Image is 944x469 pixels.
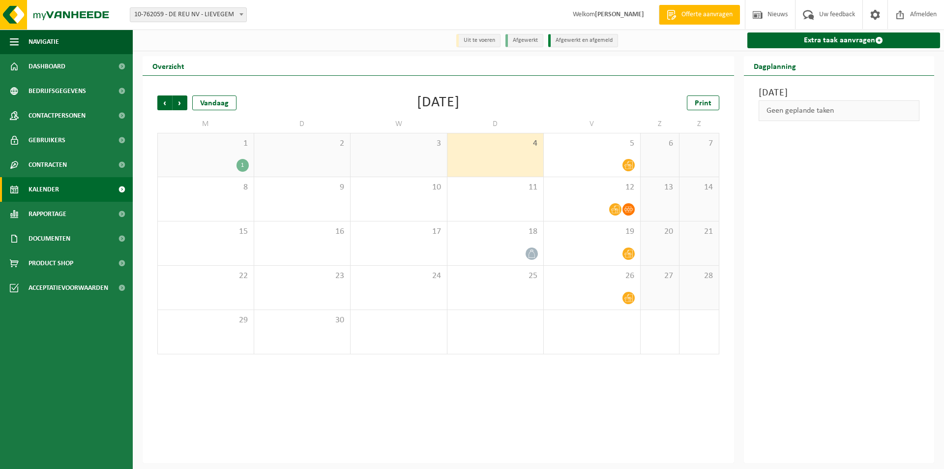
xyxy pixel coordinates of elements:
[29,128,65,153] span: Gebruikers
[163,138,249,149] span: 1
[163,226,249,237] span: 15
[163,271,249,281] span: 22
[143,56,194,75] h2: Overzicht
[447,115,544,133] td: D
[130,8,246,22] span: 10-762059 - DE REU NV - LIEVEGEM
[163,182,249,193] span: 8
[157,95,172,110] span: Vorige
[684,138,713,149] span: 7
[259,226,346,237] span: 16
[684,226,713,237] span: 21
[452,138,539,149] span: 4
[355,271,442,281] span: 24
[29,79,86,103] span: Bedrijfsgegevens
[192,95,236,110] div: Vandaag
[695,99,711,107] span: Print
[549,182,635,193] span: 12
[452,226,539,237] span: 18
[163,315,249,326] span: 29
[505,34,543,47] li: Afgewerkt
[759,100,920,121] div: Geen geplande taken
[355,226,442,237] span: 17
[355,138,442,149] span: 3
[646,182,675,193] span: 13
[544,115,641,133] td: V
[254,115,351,133] td: D
[29,54,65,79] span: Dashboard
[29,226,70,251] span: Documenten
[452,271,539,281] span: 25
[29,30,59,54] span: Navigatie
[355,182,442,193] span: 10
[29,177,59,202] span: Kalender
[417,95,460,110] div: [DATE]
[659,5,740,25] a: Offerte aanvragen
[679,10,735,20] span: Offerte aanvragen
[687,95,719,110] a: Print
[130,7,247,22] span: 10-762059 - DE REU NV - LIEVEGEM
[548,34,618,47] li: Afgewerkt en afgemeld
[549,271,635,281] span: 26
[29,276,108,300] span: Acceptatievoorwaarden
[549,138,635,149] span: 5
[29,103,86,128] span: Contactpersonen
[29,202,66,226] span: Rapportage
[259,315,346,326] span: 30
[157,115,254,133] td: M
[595,11,644,18] strong: [PERSON_NAME]
[29,153,67,177] span: Contracten
[646,138,675,149] span: 6
[679,115,719,133] td: Z
[684,182,713,193] span: 14
[759,86,920,100] h3: [DATE]
[646,271,675,281] span: 27
[259,271,346,281] span: 23
[747,32,941,48] a: Extra taak aanvragen
[173,95,187,110] span: Volgende
[351,115,447,133] td: W
[744,56,806,75] h2: Dagplanning
[684,271,713,281] span: 28
[29,251,73,276] span: Product Shop
[646,226,675,237] span: 20
[259,182,346,193] span: 9
[641,115,680,133] td: Z
[549,226,635,237] span: 19
[456,34,501,47] li: Uit te voeren
[259,138,346,149] span: 2
[236,159,249,172] div: 1
[452,182,539,193] span: 11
